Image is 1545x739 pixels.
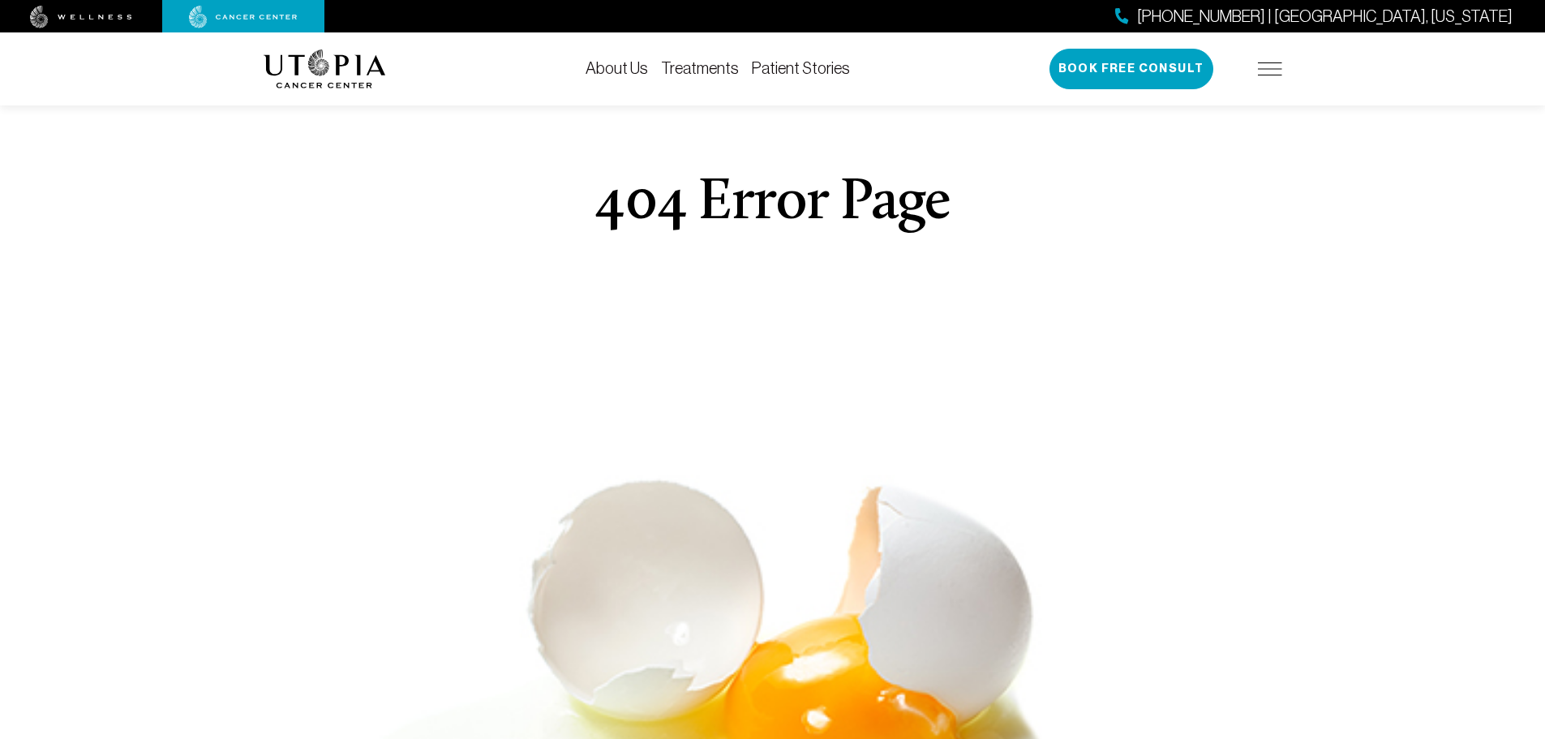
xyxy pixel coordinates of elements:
a: Treatments [661,59,739,77]
a: Patient Stories [752,59,850,77]
img: wellness [30,6,132,28]
a: [PHONE_NUMBER] | [GEOGRAPHIC_DATA], [US_STATE] [1115,5,1513,28]
img: icon-hamburger [1258,62,1282,75]
a: About Us [586,59,648,77]
img: logo [264,49,386,88]
img: cancer center [189,6,298,28]
h1: 404 Error Page [594,174,951,233]
span: [PHONE_NUMBER] | [GEOGRAPHIC_DATA], [US_STATE] [1137,5,1513,28]
button: Book Free Consult [1049,49,1213,89]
